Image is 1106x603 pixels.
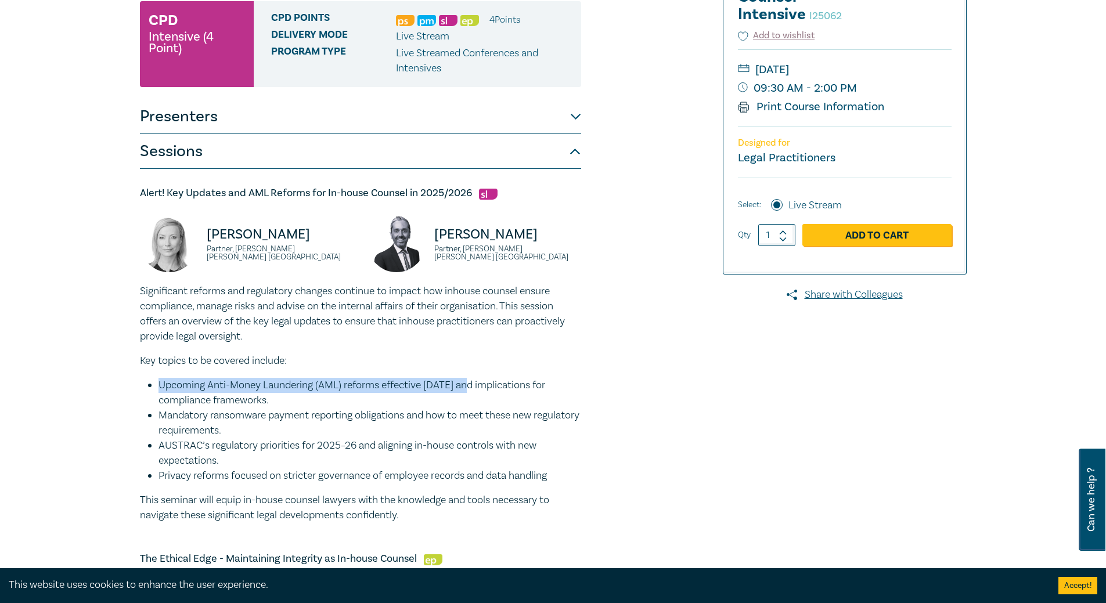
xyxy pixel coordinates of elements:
h3: CPD [149,10,178,31]
a: Share with Colleagues [723,287,967,302]
button: Presenters [140,99,581,134]
img: Rajaee Rouhani [368,214,426,272]
img: Practice Management & Business Skills [417,15,436,26]
small: Partner, [PERSON_NAME] [PERSON_NAME] [GEOGRAPHIC_DATA] [207,245,354,261]
small: Intensive (4 Point) [149,31,245,54]
input: 1 [758,224,795,246]
img: Ethics & Professional Responsibility [460,15,479,26]
li: Mandatory ransomware payment reporting obligations and how to meet these new regulatory requireme... [158,408,581,438]
img: Lisa Fitzgerald [140,214,198,272]
p: Live Streamed Conferences and Intensives [396,46,572,76]
button: Accept cookies [1058,577,1097,594]
span: CPD Points [271,12,396,27]
li: AUSTRAC’s regulatory priorities for 2025–26 and aligning in-house controls with new expectations. [158,438,581,468]
img: Substantive Law [479,189,498,200]
span: Delivery Mode [271,29,396,44]
img: Substantive Law [439,15,457,26]
label: Live Stream [788,198,842,213]
p: [PERSON_NAME] [434,225,581,244]
img: Ethics & Professional Responsibility [424,554,442,565]
p: Designed for [738,138,952,149]
button: Add to wishlist [738,29,815,42]
span: Select: [738,198,761,211]
button: Sessions [140,134,581,169]
small: [DATE] [738,60,952,79]
div: This website uses cookies to enhance the user experience. [9,577,1041,593]
p: Key topics to be covered include: [140,353,581,369]
small: Partner, [PERSON_NAME] [PERSON_NAME] [GEOGRAPHIC_DATA] [434,245,581,261]
h5: Alert! Key Updates and AML Reforms for In-house Counsel in 2025/2026 [140,186,581,200]
img: Professional Skills [396,15,415,26]
a: Add to Cart [802,224,952,246]
small: 09:30 AM - 2:00 PM [738,79,952,98]
li: Upcoming Anti-Money Laundering (AML) reforms effective [DATE] and implications for compliance fra... [158,378,581,408]
li: Privacy reforms focused on stricter governance of employee records and data handling [158,468,581,483]
p: This seminar will equip in-house counsel lawyers with the knowledge and tools necessary to naviga... [140,493,581,523]
span: Can we help ? [1086,456,1097,544]
li: 4 Point s [489,12,520,27]
p: [PERSON_NAME] [207,225,354,244]
span: Program type [271,46,396,76]
a: Print Course Information [738,99,885,114]
h5: The Ethical Edge - Maintaining Integrity as In-house Counsel [140,552,581,566]
p: Significant reforms and regulatory changes continue to impact how inhouse counsel ensure complian... [140,284,581,344]
label: Qty [738,229,751,241]
span: Live Stream [396,30,449,43]
small: Legal Practitioners [738,150,835,165]
small: I25062 [809,9,842,23]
